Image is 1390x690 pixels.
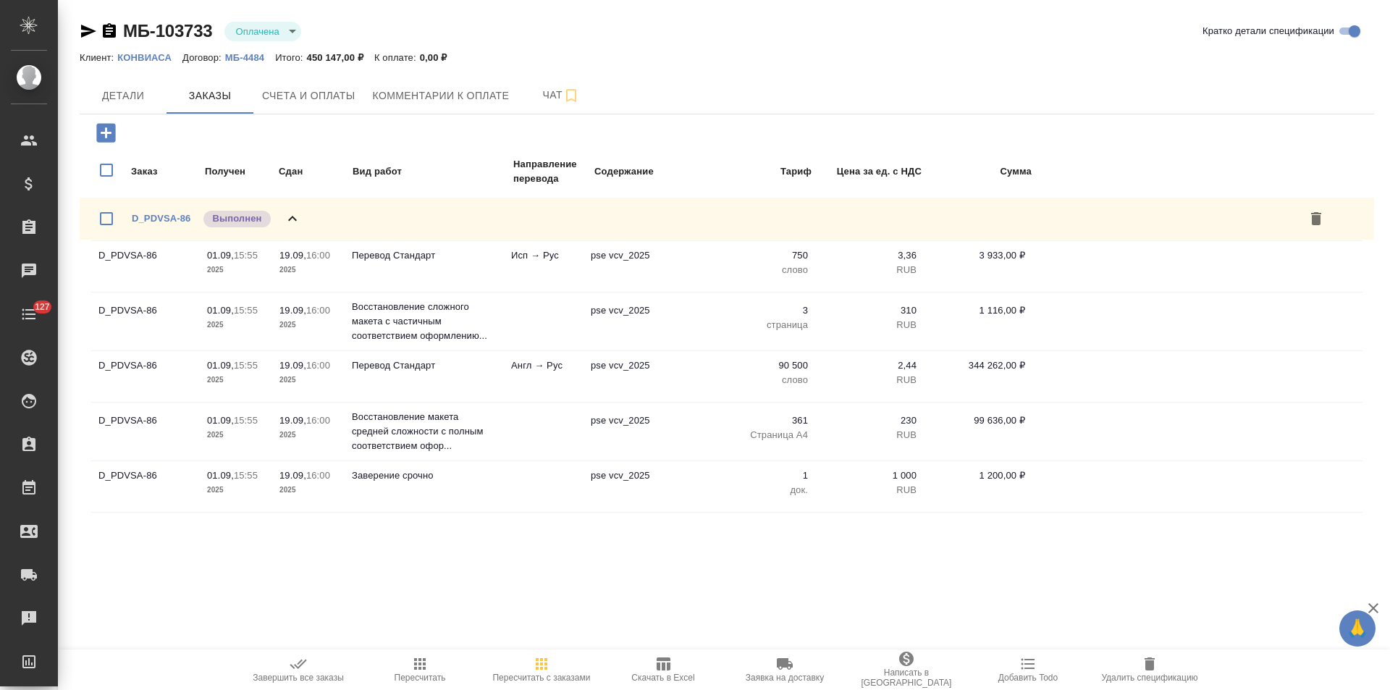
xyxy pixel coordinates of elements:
[207,373,265,387] p: 2025
[234,470,258,481] p: 15:55
[207,360,234,371] p: 01.09,
[504,351,584,402] td: Англ → Рус
[306,470,330,481] p: 16:00
[4,296,54,332] a: 127
[594,156,709,187] td: Содержание
[714,413,808,428] p: 361
[352,468,497,483] p: Заверение срочно
[591,303,699,318] p: pse vcv_2025
[352,358,497,373] p: Перевод Стандарт
[279,415,306,426] p: 19.09,
[591,358,699,373] p: pse vcv_2025
[714,358,808,373] p: 90 500
[513,156,592,187] td: Направление перевода
[91,461,200,512] td: D_PDVSA-86
[232,25,284,38] button: Оплачена
[212,211,261,226] p: Выполнен
[91,406,200,457] td: D_PDVSA-86
[262,87,355,105] span: Счета и оплаты
[80,198,1374,240] div: D_PDVSA-86Выполнен
[101,22,118,40] button: Скопировать ссылку
[420,52,458,63] p: 0,00 ₽
[931,303,1025,318] p: 1 116,00 ₽
[26,300,59,314] span: 127
[931,413,1025,428] p: 99 636,00 ₽
[91,351,200,402] td: D_PDVSA-86
[931,248,1025,263] p: 3 933,00 ₽
[822,248,917,263] p: 3,36
[279,483,337,497] p: 2025
[88,87,158,105] span: Детали
[279,470,306,481] p: 19.09,
[591,413,699,428] p: pse vcv_2025
[207,250,234,261] p: 01.09,
[714,263,808,277] p: слово
[714,318,808,332] p: страница
[373,87,510,105] span: Комментарии к оплате
[1345,613,1370,644] span: 🙏
[279,305,306,316] p: 19.09,
[822,373,917,387] p: RUB
[307,52,374,63] p: 450 147,00 ₽
[306,250,330,261] p: 16:00
[91,296,200,347] td: D_PDVSA-86
[822,263,917,277] p: RUB
[279,373,337,387] p: 2025
[822,468,917,483] p: 1 000
[207,318,265,332] p: 2025
[278,156,350,187] td: Сдан
[117,52,182,63] p: КОНВИАСА
[279,263,337,277] p: 2025
[714,483,808,497] p: док.
[175,87,245,105] span: Заказы
[207,428,265,442] p: 2025
[234,305,258,316] p: 15:55
[714,248,808,263] p: 750
[822,428,917,442] p: RUB
[526,86,596,104] span: Чат
[504,241,584,292] td: Исп → Рус
[822,483,917,497] p: RUB
[374,52,420,63] p: К оплате:
[225,52,275,63] p: МБ-4484
[207,263,265,277] p: 2025
[234,250,258,261] p: 15:55
[822,358,917,373] p: 2,44
[80,52,117,63] p: Клиент:
[822,303,917,318] p: 310
[814,156,922,187] td: Цена за ед. с НДС
[86,118,126,148] button: Добавить заказ
[234,360,258,371] p: 15:55
[352,248,497,263] p: Перевод Стандарт
[207,415,234,426] p: 01.09,
[306,415,330,426] p: 16:00
[924,156,1032,187] td: Сумма
[931,468,1025,483] p: 1 200,00 ₽
[711,156,812,187] td: Тариф
[204,156,277,187] td: Получен
[352,300,497,343] p: Восстановление сложного макета с частичным соответствием оформлению...
[822,318,917,332] p: RUB
[279,318,337,332] p: 2025
[306,305,330,316] p: 16:00
[279,250,306,261] p: 19.09,
[714,468,808,483] p: 1
[207,470,234,481] p: 01.09,
[591,468,699,483] p: pse vcv_2025
[207,305,234,316] p: 01.09,
[1339,610,1376,647] button: 🙏
[225,51,275,63] a: МБ-4484
[714,428,808,442] p: Страница А4
[591,248,699,263] p: pse vcv_2025
[117,51,182,63] a: КОНВИАСА
[207,483,265,497] p: 2025
[714,303,808,318] p: 3
[224,22,301,41] div: Оплачена
[132,213,190,224] a: D_PDVSA-86
[80,22,97,40] button: Скопировать ссылку для ЯМессенджера
[352,156,511,187] td: Вид работ
[279,428,337,442] p: 2025
[306,360,330,371] p: 16:00
[182,52,225,63] p: Договор:
[275,52,306,63] p: Итого:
